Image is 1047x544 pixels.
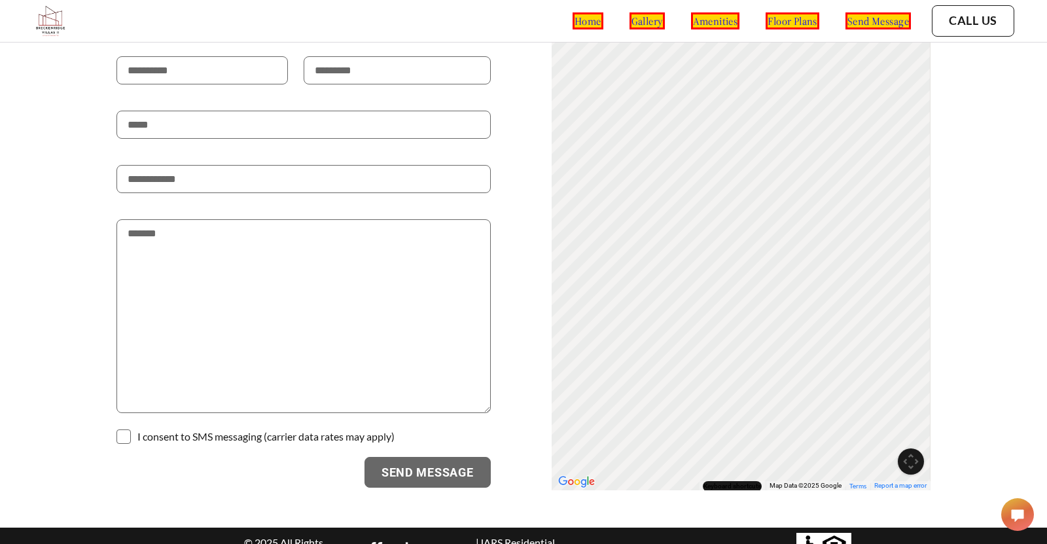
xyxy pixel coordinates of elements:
[898,448,924,475] button: Map camera controls
[555,473,598,490] a: Open this area in Google Maps (opens a new window)
[949,14,997,28] a: Call Us
[555,473,598,490] img: Google
[573,12,603,29] a: home
[770,482,842,489] span: Map Data ©2025 Google
[766,12,819,29] a: floor plans
[703,481,762,492] button: Keyboard shortcuts
[691,12,740,29] a: amenities
[932,5,1014,37] button: Call Us
[630,12,665,29] a: gallery
[33,3,68,39] img: bv2_logo.png
[874,482,927,489] a: Report a map error
[364,457,491,488] button: Send Message
[845,12,911,29] a: send message
[849,482,866,490] a: Terms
